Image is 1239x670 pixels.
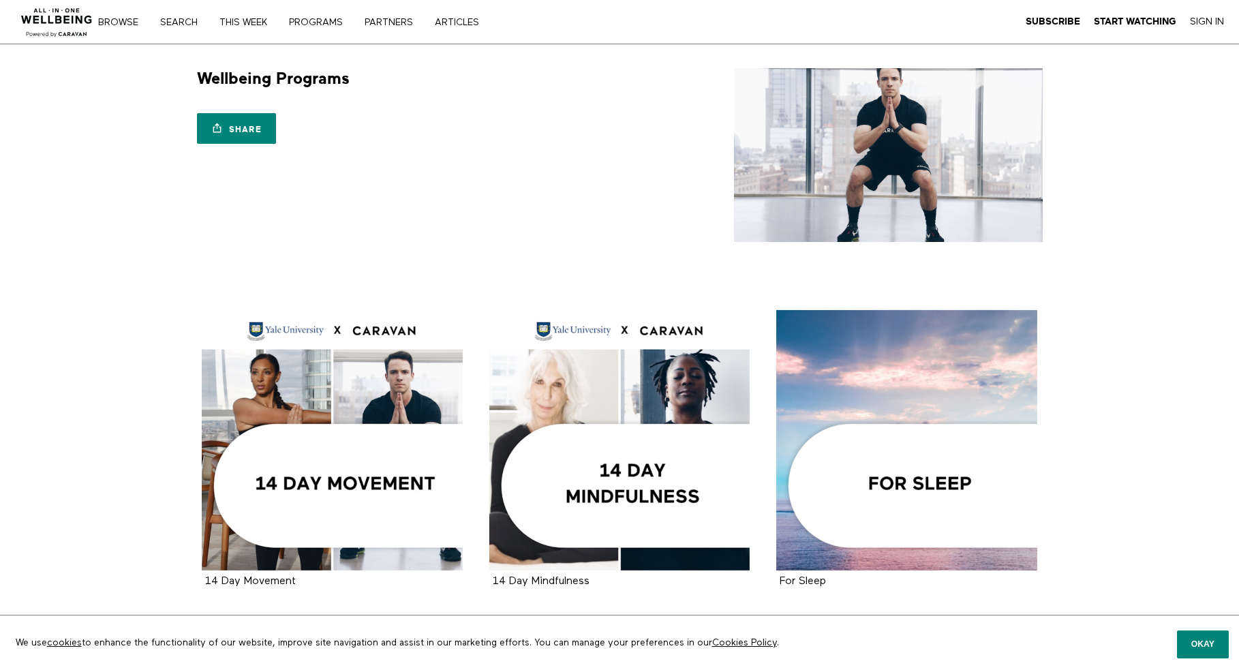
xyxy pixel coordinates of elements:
button: Okay [1177,630,1229,658]
h1: Wellbeing Programs [197,68,350,89]
a: 14 Day Movement [202,310,463,571]
img: Wellbeing Programs [734,68,1043,242]
a: For Sleep [780,576,826,586]
a: Browse [93,18,153,27]
a: Cookies Policy [712,638,777,648]
a: Share [197,113,276,144]
strong: 14 Day Mindfulness [493,576,590,587]
a: Subscribe [1026,16,1080,28]
a: 14 Day Mindfulness [489,310,750,571]
a: ARTICLES [430,18,493,27]
a: For Sleep [776,310,1037,571]
strong: For Sleep [780,576,826,587]
a: PROGRAMS [284,18,357,27]
strong: Start Watching [1094,16,1176,27]
a: PARTNERS [360,18,427,27]
a: Start Watching [1094,16,1176,28]
p: We use to enhance the functionality of our website, improve site navigation and assist in our mar... [5,626,976,660]
a: THIS WEEK [215,18,281,27]
a: cookies [47,638,82,648]
a: 14 Day Movement [205,576,296,586]
a: 14 Day Mindfulness [493,576,590,586]
a: Sign In [1190,16,1224,28]
nav: Primary [108,15,507,29]
strong: 14 Day Movement [205,576,296,587]
a: Search [155,18,212,27]
strong: Subscribe [1026,16,1080,27]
